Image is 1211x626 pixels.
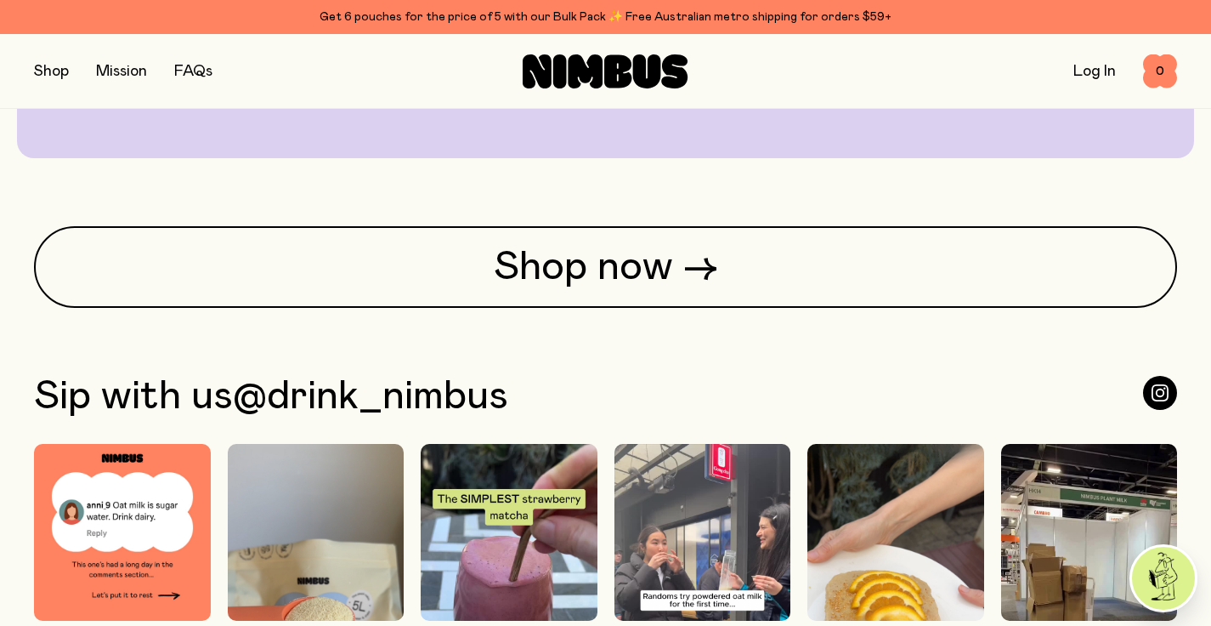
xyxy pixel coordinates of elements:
a: Mission [96,64,147,79]
a: Log In [1073,64,1116,79]
a: FAQs [174,64,212,79]
img: agent [1132,547,1195,610]
h2: Sip with us [34,376,508,417]
img: 556989189_18050089898644474_2627792863357848838_n.jpg [34,444,211,621]
button: 0 [1143,54,1177,88]
a: @drink_nimbus [233,376,508,417]
a: Shop now → [34,226,1177,308]
div: Get 6 pouches for the price of 5 with our Bulk Pack ✨ Free Australian metro shipping for orders $59+ [34,7,1177,27]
